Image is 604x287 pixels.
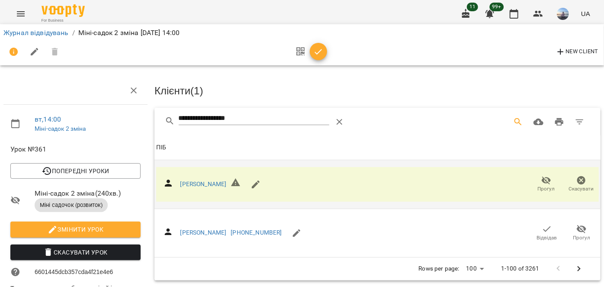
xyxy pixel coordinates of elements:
a: вт , 14:00 [35,115,61,123]
span: Скасувати [569,185,594,193]
p: 1-100 of 3261 [501,264,540,273]
button: Menu [10,3,31,24]
li: / [72,28,75,38]
button: Змінити урок [10,222,141,237]
div: Sort [156,142,166,153]
a: Журнал відвідувань [3,29,69,37]
button: Друк [549,112,570,132]
span: 11 [467,3,478,11]
span: Прогул [573,234,590,242]
span: ПІБ [156,142,599,153]
button: Завантажити CSV [528,112,549,132]
button: Фільтр [569,112,590,132]
span: Міні-садок 2 зміна ( 240 хв. ) [35,188,141,199]
span: Відвідав [537,234,557,242]
img: a5695baeaf149ad4712b46ffea65b4f5.jpg [557,8,569,20]
a: Міні-садок 2 зміна [35,125,86,132]
li: 6601445dcb357cda4f21e4e6 [3,264,148,281]
span: New Client [556,47,598,57]
button: Next Page [569,258,589,279]
button: Скасувати [564,172,599,197]
button: Попередні уроки [10,163,141,179]
button: Прогул [529,172,564,197]
span: Змінити урок [17,224,134,235]
img: Voopty Logo [42,4,85,17]
span: For Business [42,18,85,23]
h3: Клієнти ( 1 ) [154,85,601,97]
input: Search [179,112,330,126]
span: 99+ [490,3,504,11]
div: ПІБ [156,142,166,153]
button: Прогул [564,221,599,245]
span: Урок №361 [10,144,141,155]
span: UA [581,9,590,18]
span: Міні садочок (розвиток) [35,201,108,209]
a: [PERSON_NAME] [180,229,227,236]
h6: Невірний формат телефону ${ phone } [231,177,241,191]
span: Скасувати Урок [17,247,134,258]
a: [PHONE_NUMBER] [231,229,282,236]
span: Прогул [538,185,555,193]
button: Відвідав [530,221,564,245]
p: Міні-садок 2 зміна [DATE] 14:00 [78,28,180,38]
button: Search [508,112,529,132]
button: Скасувати Урок [10,245,141,260]
div: Table Toolbar [154,108,601,135]
a: [PERSON_NAME] [180,181,227,187]
p: Rows per page: [419,264,459,273]
span: Попередні уроки [17,166,134,176]
nav: breadcrumb [3,28,601,38]
button: UA [578,6,594,22]
div: 100 [463,262,487,275]
button: New Client [553,45,601,59]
